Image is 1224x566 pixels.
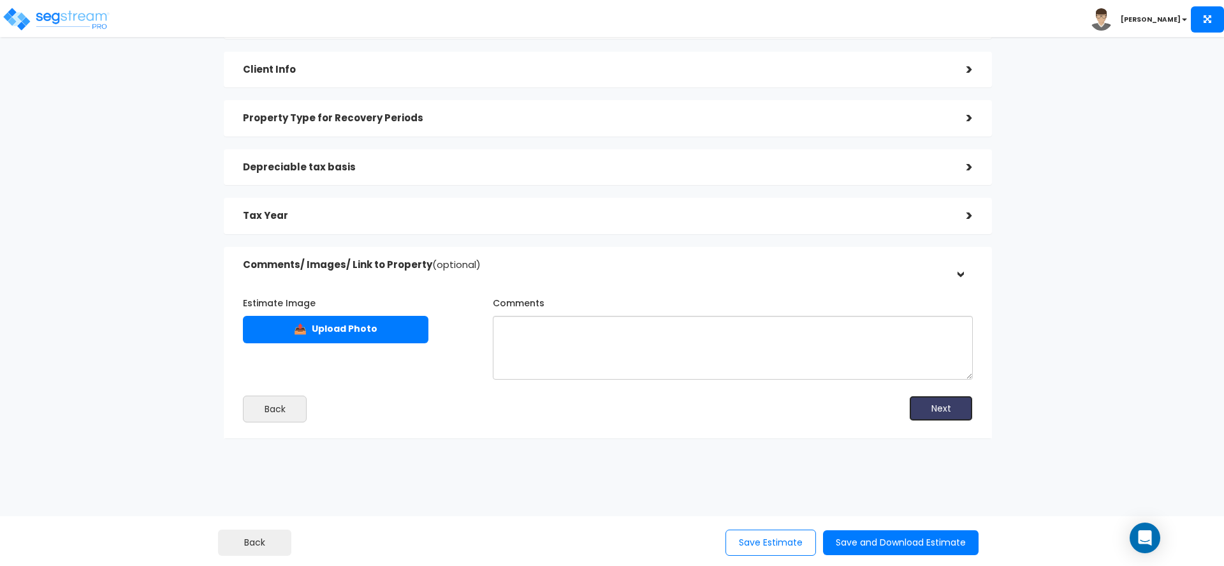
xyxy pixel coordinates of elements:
[243,162,947,173] h5: Depreciable tax basis
[1130,523,1160,553] div: Open Intercom Messenger
[493,292,544,309] label: Comments
[243,292,316,309] label: Estimate Image
[950,252,970,278] div: >
[947,60,973,80] div: >
[947,158,973,177] div: >
[243,316,428,343] label: Upload Photo
[909,396,973,421] button: Next
[2,6,110,32] img: logo_pro_r.png
[243,64,947,75] h5: Client Info
[294,322,307,336] span: 📤
[947,108,973,128] div: >
[725,530,816,556] button: Save Estimate
[432,258,481,271] span: (optional)
[218,530,291,556] button: Back
[947,206,973,226] div: >
[823,530,979,555] button: Save and Download Estimate
[243,396,307,422] button: Back
[243,211,947,221] h5: Tax Year
[243,260,947,271] h5: Comments/ Images/ Link to Property
[1090,8,1112,31] img: avatar.png
[1121,15,1181,24] b: [PERSON_NAME]
[243,113,947,124] h5: Property Type for Recovery Periods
